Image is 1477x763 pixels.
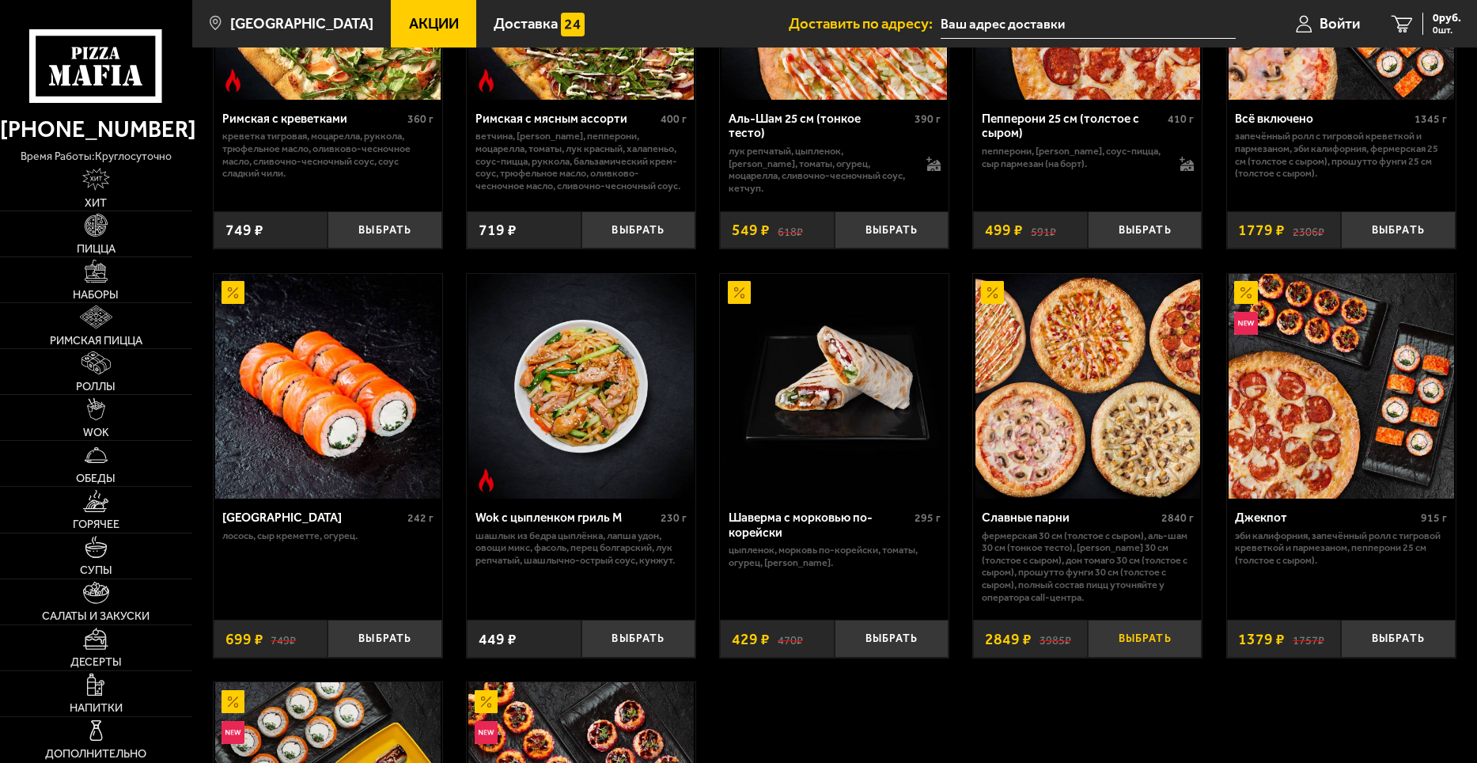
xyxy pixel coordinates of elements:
[835,211,949,249] button: Выбрать
[975,274,1201,499] img: Славные парни
[721,274,947,499] img: Шаверма с морковью по-корейски
[1238,222,1285,237] span: 1779 ₽
[1168,112,1194,126] span: 410 г
[70,702,123,713] span: Напитки
[475,721,498,744] img: Новинка
[222,112,404,127] div: Римская с креветками
[778,632,803,647] s: 470 ₽
[778,222,803,237] s: 618 ₽
[1235,112,1411,127] div: Всё включено
[728,281,751,304] img: Акционный
[941,9,1236,39] input: Ваш адрес доставки
[1433,13,1461,24] span: 0 руб.
[85,197,107,208] span: Хит
[581,211,696,249] button: Выбрать
[1238,632,1285,647] span: 1379 ₽
[982,511,1157,526] div: Славные парни
[222,69,244,92] img: Острое блюдо
[222,721,244,744] img: Новинка
[973,274,1202,499] a: АкционныйСлавные парни
[328,620,442,658] button: Выбрать
[222,130,434,179] p: креветка тигровая, моцарелла, руккола, трюфельное масло, оливково-чесночное масло, сливочно-чесно...
[214,274,442,499] a: АкционныйФиладельфия
[222,281,244,304] img: Акционный
[222,511,404,526] div: [GEOGRAPHIC_DATA]
[1320,17,1360,32] span: Войти
[915,511,941,525] span: 295 г
[42,610,150,621] span: Салаты и закуски
[1293,632,1324,647] s: 1757 ₽
[729,112,911,141] div: Аль-Шам 25 см (тонкое тесто)
[70,656,122,667] span: Десерты
[732,632,770,647] span: 429 ₽
[661,112,687,126] span: 400 г
[720,274,949,499] a: АкционныйШаверма с морковью по-корейски
[230,17,373,32] span: [GEOGRAPHIC_DATA]
[83,427,109,438] span: WOK
[77,243,116,254] span: Пицца
[475,469,498,492] img: Острое блюдо
[1341,211,1456,249] button: Выбрать
[407,511,434,525] span: 242 г
[982,112,1164,141] div: Пепперони 25 см (толстое с сыром)
[915,112,941,126] span: 390 г
[1088,211,1202,249] button: Выбрать
[985,632,1032,647] span: 2849 ₽
[1235,130,1447,179] p: Запечённый ролл с тигровой креветкой и пармезаном, Эби Калифорния, Фермерская 25 см (толстое с сы...
[729,511,911,540] div: Шаверма с морковью по-корейски
[835,620,949,658] button: Выбрать
[1227,274,1456,499] a: АкционныйНовинкаДжекпот
[80,564,112,575] span: Супы
[222,530,434,542] p: лосось, Сыр креметте, огурец.
[1433,25,1461,35] span: 0 шт.
[561,13,584,36] img: 15daf4d41897b9f0e9f617042186c801.svg
[76,381,116,392] span: Роллы
[581,620,696,658] button: Выбрать
[271,632,296,647] s: 749 ₽
[225,222,263,237] span: 749 ₽
[1229,274,1454,499] img: Джекпот
[45,748,146,759] span: Дополнительно
[215,274,441,499] img: Филадельфия
[76,473,116,484] span: Обеды
[475,530,687,567] p: шашлык из бедра цыплёнка, лапша удон, овощи микс, фасоль, перец болгарский, лук репчатый, шашлычн...
[475,69,498,92] img: Острое блюдо
[1031,222,1056,237] s: 591 ₽
[475,511,657,526] div: Wok с цыпленком гриль M
[985,222,1023,237] span: 499 ₽
[73,289,119,300] span: Наборы
[1421,511,1447,525] span: 915 г
[222,690,244,713] img: Акционный
[475,690,498,713] img: Акционный
[328,211,442,249] button: Выбрать
[479,632,517,647] span: 449 ₽
[1415,112,1447,126] span: 1345 г
[1088,620,1202,658] button: Выбрать
[475,112,657,127] div: Римская с мясным ассорти
[1234,281,1257,304] img: Акционный
[407,112,434,126] span: 360 г
[467,274,695,499] a: Острое блюдоWok с цыпленком гриль M
[1293,222,1324,237] s: 2306 ₽
[479,222,517,237] span: 719 ₽
[1235,511,1417,526] div: Джекпот
[475,130,687,192] p: ветчина, [PERSON_NAME], пепперони, моцарелла, томаты, лук красный, халапеньо, соус-пицца, руккола...
[1234,312,1257,335] img: Новинка
[468,274,694,499] img: Wok с цыпленком гриль M
[73,518,119,530] span: Горячее
[981,281,1004,304] img: Акционный
[1341,620,1456,658] button: Выбрать
[494,17,558,32] span: Доставка
[789,17,941,32] span: Доставить по адресу:
[982,530,1194,603] p: Фермерская 30 см (толстое с сыром), Аль-Шам 30 см (тонкое тесто), [PERSON_NAME] 30 см (толстое с ...
[1161,511,1194,525] span: 2840 г
[1235,530,1447,567] p: Эби Калифорния, Запечённый ролл с тигровой креветкой и пармезаном, Пепперони 25 см (толстое с сыр...
[50,335,142,346] span: Римская пицца
[409,17,459,32] span: Акции
[982,145,1164,169] p: пепперони, [PERSON_NAME], соус-пицца, сыр пармезан (на борт).
[661,511,687,525] span: 230 г
[729,145,911,194] p: лук репчатый, цыпленок, [PERSON_NAME], томаты, огурец, моцарелла, сливочно-чесночный соус, кетчуп.
[1040,632,1071,647] s: 3985 ₽
[729,544,941,568] p: цыпленок, морковь по-корейски, томаты, огурец, [PERSON_NAME].
[225,632,263,647] span: 699 ₽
